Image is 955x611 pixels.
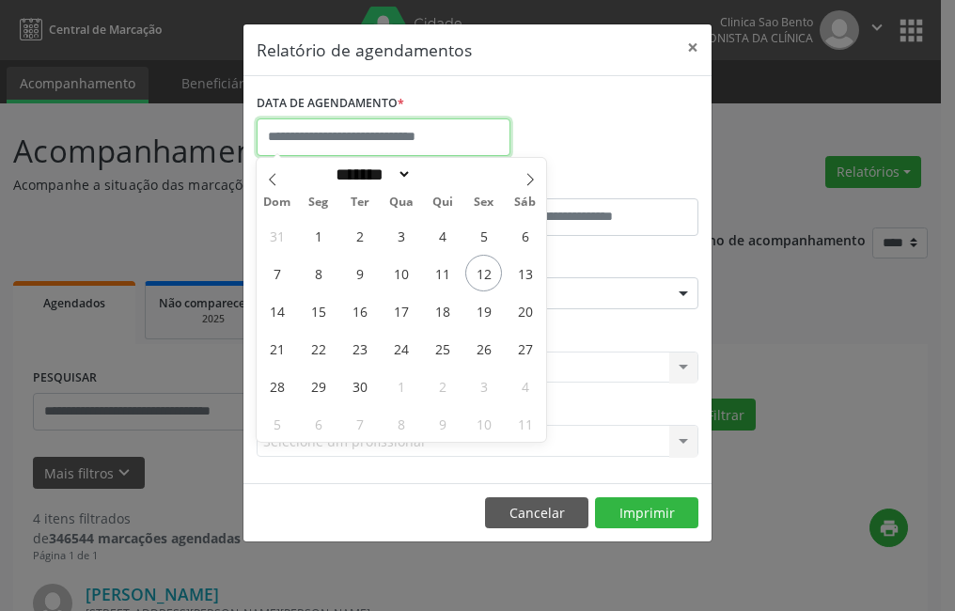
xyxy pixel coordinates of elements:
span: Setembro 6, 2025 [507,217,543,254]
span: Dom [257,196,298,209]
span: Setembro 8, 2025 [300,255,337,291]
span: Setembro 2, 2025 [341,217,378,254]
span: Sex [463,196,505,209]
span: Outubro 1, 2025 [383,368,419,404]
span: Outubro 9, 2025 [424,405,461,442]
span: Setembro 9, 2025 [341,255,378,291]
span: Outubro 6, 2025 [300,405,337,442]
span: Setembro 28, 2025 [258,368,295,404]
button: Close [674,24,712,70]
span: Ter [339,196,381,209]
span: Setembro 16, 2025 [341,292,378,329]
span: Outubro 11, 2025 [507,405,543,442]
span: Outubro 10, 2025 [465,405,502,442]
span: Sáb [505,196,546,209]
span: Setembro 21, 2025 [258,330,295,367]
span: Setembro 19, 2025 [465,292,502,329]
span: Setembro 11, 2025 [424,255,461,291]
span: Setembro 13, 2025 [507,255,543,291]
button: Imprimir [595,497,698,529]
span: Setembro 29, 2025 [300,368,337,404]
button: Cancelar [485,497,588,529]
span: Outubro 4, 2025 [507,368,543,404]
span: Setembro 24, 2025 [383,330,419,367]
span: Setembro 3, 2025 [383,217,419,254]
span: Setembro 22, 2025 [300,330,337,367]
span: Setembro 26, 2025 [465,330,502,367]
label: DATA DE AGENDAMENTO [257,89,404,118]
span: Qui [422,196,463,209]
span: Setembro 10, 2025 [383,255,419,291]
span: Setembro 27, 2025 [507,330,543,367]
span: Outubro 7, 2025 [341,405,378,442]
span: Setembro 23, 2025 [341,330,378,367]
span: Setembro 30, 2025 [341,368,378,404]
span: Setembro 4, 2025 [424,217,461,254]
span: Setembro 25, 2025 [424,330,461,367]
span: Setembro 1, 2025 [300,217,337,254]
span: Outubro 3, 2025 [465,368,502,404]
select: Month [329,164,412,184]
span: Seg [298,196,339,209]
span: Qua [381,196,422,209]
span: Outubro 2, 2025 [424,368,461,404]
span: Setembro 5, 2025 [465,217,502,254]
span: Setembro 18, 2025 [424,292,461,329]
span: Setembro 14, 2025 [258,292,295,329]
span: Setembro 15, 2025 [300,292,337,329]
input: Year [412,164,474,184]
span: Setembro 7, 2025 [258,255,295,291]
h5: Relatório de agendamentos [257,38,472,62]
span: Setembro 12, 2025 [465,255,502,291]
span: Setembro 20, 2025 [507,292,543,329]
span: Outubro 8, 2025 [383,405,419,442]
span: Setembro 17, 2025 [383,292,419,329]
span: Outubro 5, 2025 [258,405,295,442]
label: ATÉ [482,169,698,198]
span: Agosto 31, 2025 [258,217,295,254]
